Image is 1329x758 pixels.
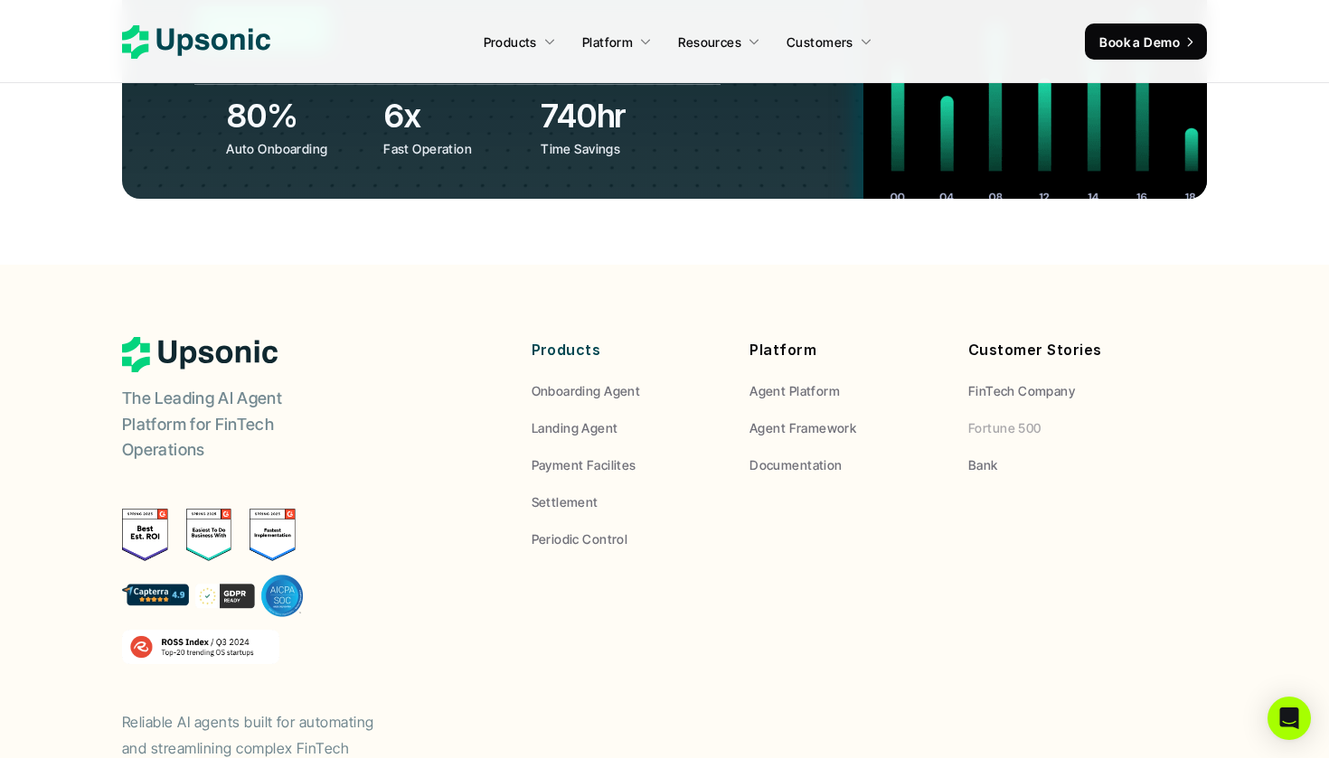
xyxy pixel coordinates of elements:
[122,386,348,463] p: The Leading AI Agent Platform for FinTech Operations
[484,33,537,51] p: Products
[968,418,1042,437] p: Fortune 500
[532,455,723,474] a: Payment Facilites
[968,455,998,474] p: Bank
[532,418,617,437] p: Landing Agent
[749,381,840,400] p: Agent Platform
[473,25,567,58] a: Products
[532,529,628,548] p: Periodic Control
[541,93,689,138] h3: 740hr
[678,33,741,51] p: Resources
[532,337,723,363] p: Products
[1268,697,1311,740] div: Open Intercom Messenger
[749,455,941,474] a: Documentation
[968,337,1160,363] p: Customer Stories
[749,337,941,363] p: Platform
[532,455,636,474] p: Payment Facilites
[749,418,856,437] p: Agent Framework
[968,381,1075,400] p: FinTech Company
[787,33,853,51] p: Customers
[541,139,684,158] p: Time Savings
[226,93,374,138] h3: 80%
[532,529,723,548] a: Periodic Control
[383,93,532,138] h3: 6x
[532,381,723,400] a: Onboarding Agent
[532,381,641,400] p: Onboarding Agent
[383,139,527,158] p: Fast Operation
[749,455,842,474] p: Documentation
[1099,33,1180,51] p: Book a Demo
[582,33,633,51] p: Platform
[532,492,599,511] p: Settlement
[226,139,370,158] p: Auto Onboarding
[532,418,723,437] a: Landing Agent
[532,492,723,511] a: Settlement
